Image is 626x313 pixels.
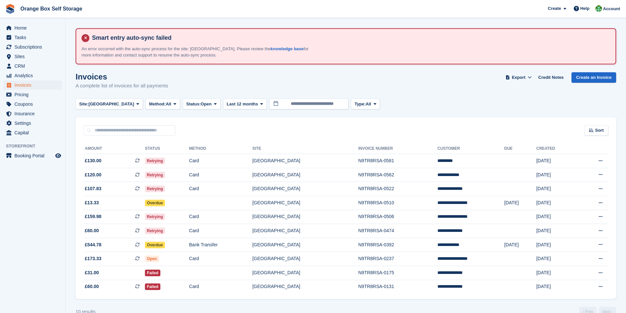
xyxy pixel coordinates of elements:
[536,238,578,252] td: [DATE]
[351,99,380,109] button: Type: All
[81,46,312,58] p: An error occurred with the auto-sync process for the site: [GEOGRAPHIC_DATA]. Please review the f...
[536,144,578,154] th: Created
[14,33,54,42] span: Tasks
[88,101,134,107] span: [GEOGRAPHIC_DATA]
[85,255,102,262] span: £173.33
[145,270,160,276] span: Failed
[595,5,602,12] img: Binder Bhardwaj
[5,4,15,14] img: stora-icon-8386f47178a22dfd0bd8f6a31ec36ba5ce8667c1dd55bd0f319d3a0aa187defe.svg
[603,6,620,12] span: Account
[3,52,62,61] a: menu
[14,151,54,160] span: Booking Portal
[149,101,166,107] span: Method:
[189,252,252,266] td: Card
[76,72,168,81] h1: Invoices
[504,238,536,252] td: [DATE]
[3,42,62,52] a: menu
[3,109,62,118] a: menu
[252,168,358,182] td: [GEOGRAPHIC_DATA]
[14,42,54,52] span: Subscriptions
[189,154,252,168] td: Card
[14,119,54,128] span: Settings
[548,5,561,12] span: Create
[3,23,62,33] a: menu
[252,144,358,154] th: Site
[145,144,189,154] th: Status
[76,82,168,90] p: A complete list of invoices for all payments
[166,101,171,107] span: All
[6,143,65,149] span: Storefront
[355,101,366,107] span: Type:
[145,242,165,248] span: Overdue
[85,241,102,248] span: £544.78
[14,90,54,99] span: Pricing
[252,182,358,196] td: [GEOGRAPHIC_DATA]
[189,168,252,182] td: Card
[76,99,143,109] button: Site: [GEOGRAPHIC_DATA]
[145,172,165,178] span: Retrying
[14,71,54,80] span: Analytics
[85,185,102,192] span: £107.83
[145,200,165,206] span: Overdue
[189,210,252,224] td: Card
[536,224,578,238] td: [DATE]
[536,154,578,168] td: [DATE]
[358,252,437,266] td: N9TR8RSA-0237
[252,154,358,168] td: [GEOGRAPHIC_DATA]
[3,90,62,99] a: menu
[14,100,54,109] span: Coupons
[366,101,371,107] span: All
[3,71,62,80] a: menu
[145,186,165,192] span: Retrying
[358,238,437,252] td: N9TR8RSA-0392
[252,280,358,294] td: [GEOGRAPHIC_DATA]
[536,210,578,224] td: [DATE]
[79,101,88,107] span: Site:
[85,199,99,206] span: £13.33
[85,227,99,234] span: £60.00
[3,119,62,128] a: menu
[145,228,165,234] span: Retrying
[252,252,358,266] td: [GEOGRAPHIC_DATA]
[358,210,437,224] td: N9TR8RSA-0506
[189,238,252,252] td: Bank Transfer
[189,144,252,154] th: Method
[89,34,610,42] h4: Smart entry auto-sync failed
[512,74,525,81] span: Export
[536,168,578,182] td: [DATE]
[145,283,160,290] span: Failed
[270,46,303,51] a: knowledge base
[85,171,102,178] span: £120.00
[189,182,252,196] td: Card
[358,168,437,182] td: N9TR8RSA-0562
[252,196,358,210] td: [GEOGRAPHIC_DATA]
[3,80,62,90] a: menu
[14,80,54,90] span: Invoices
[189,224,252,238] td: Card
[201,101,212,107] span: Open
[14,109,54,118] span: Insurance
[437,144,504,154] th: Customer
[504,196,536,210] td: [DATE]
[146,99,180,109] button: Method: All
[504,144,536,154] th: Due
[358,144,437,154] th: Invoice Number
[358,182,437,196] td: N9TR8RSA-0522
[14,61,54,71] span: CRM
[536,266,578,280] td: [DATE]
[83,144,145,154] th: Amount
[536,252,578,266] td: [DATE]
[536,196,578,210] td: [DATE]
[358,196,437,210] td: N9TR8RSA-0510
[3,33,62,42] a: menu
[504,72,533,83] button: Export
[580,5,590,12] span: Help
[183,99,220,109] button: Status: Open
[358,280,437,294] td: N9TR8RSA-0131
[85,269,99,276] span: £31.00
[358,154,437,168] td: N9TR8RSA-0581
[3,151,62,160] a: menu
[358,266,437,280] td: N9TR8RSA-0175
[3,128,62,137] a: menu
[145,213,165,220] span: Retrying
